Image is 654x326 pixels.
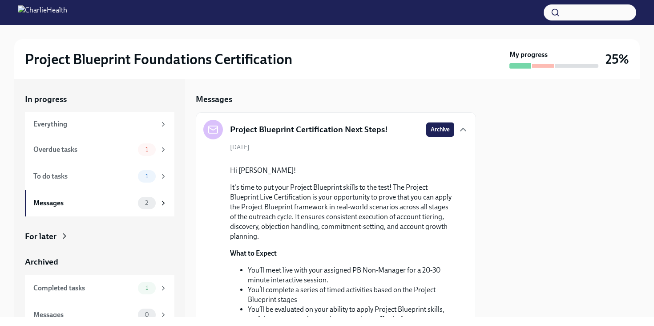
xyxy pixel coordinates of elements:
[33,171,134,181] div: To do tasks
[196,94,232,105] h5: Messages
[33,310,134,320] div: Messages
[18,5,67,20] img: CharlieHealth
[230,166,454,175] p: Hi [PERSON_NAME]!
[33,119,156,129] div: Everything
[140,285,153,291] span: 1
[25,136,174,163] a: Overdue tasks1
[33,198,134,208] div: Messages
[248,305,454,324] li: You’ll be evaluated on your ability to apply Project Blueprint skills, explain your reasoning, an...
[230,143,250,151] span: [DATE]
[25,112,174,136] a: Everything
[431,125,450,134] span: Archive
[25,190,174,216] a: Messages2
[230,183,454,241] p: It's time to put your Project Blueprint skills to the test! The Project Blueprint Live Certificat...
[139,311,154,318] span: 0
[25,50,292,68] h2: Project Blueprint Foundations Certification
[25,231,57,242] div: For later
[248,265,454,285] li: You’ll meet live with your assigned PB Non-Manager for a 20-30 minute interactive session.
[230,124,388,135] h5: Project Blueprint Certification Next Steps!
[33,283,134,293] div: Completed tasks
[509,50,548,60] strong: My progress
[25,256,174,268] a: Archived
[140,146,153,153] span: 1
[140,173,153,179] span: 1
[140,200,153,206] span: 2
[25,231,174,242] a: For later
[606,51,629,67] h3: 25%
[25,275,174,302] a: Completed tasks1
[25,94,174,105] a: In progress
[25,163,174,190] a: To do tasks1
[248,285,454,305] li: You’ll complete a series of timed activities based on the Project Blueprint stages
[230,249,277,257] strong: What to Expect
[426,122,454,137] button: Archive
[33,145,134,155] div: Overdue tasks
